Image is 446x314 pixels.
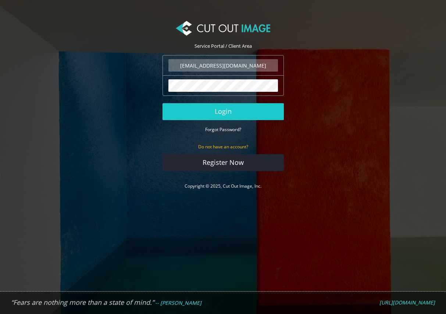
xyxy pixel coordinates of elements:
[176,21,270,36] img: Cut Out Image
[198,144,248,150] small: Do not have an account?
[205,126,241,133] a: Forgot Password?
[168,59,278,72] input: Email Address
[155,299,201,306] em: -- [PERSON_NAME]
[163,103,284,120] button: Login
[185,183,261,189] a: Copyright © 2025, Cut Out Image, Inc.
[195,43,252,49] span: Service Portal / Client Area
[379,299,435,306] a: [URL][DOMAIN_NAME]
[163,154,284,171] a: Register Now
[11,298,154,307] em: “Fears are nothing more than a state of mind.”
